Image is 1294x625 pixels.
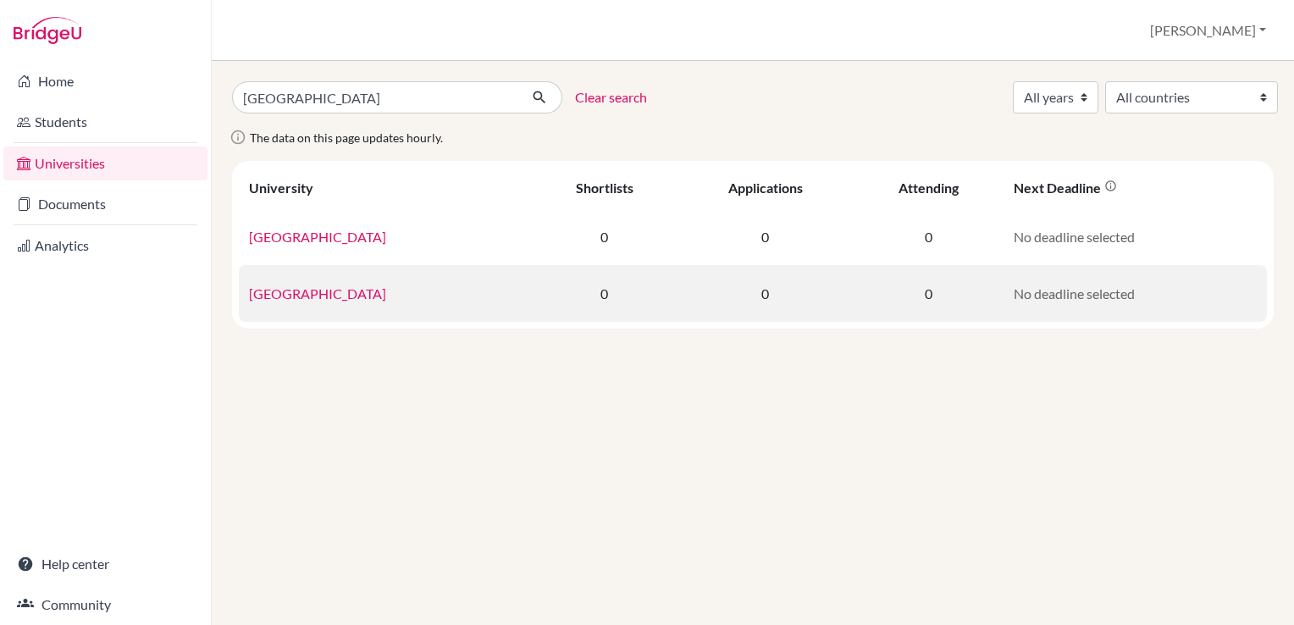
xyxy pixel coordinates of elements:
[14,17,81,44] img: Bridge-U
[3,547,207,581] a: Help center
[677,208,854,265] td: 0
[232,81,518,113] input: Search all universities
[1014,180,1117,196] div: Next deadline
[1142,14,1274,47] button: [PERSON_NAME]
[249,229,386,245] a: [GEOGRAPHIC_DATA]
[677,265,854,322] td: 0
[250,130,443,145] span: The data on this page updates hourly.
[1014,285,1135,301] span: No deadline selected
[728,180,803,196] div: Applications
[575,87,647,108] a: Clear search
[3,147,207,180] a: Universities
[854,208,1004,265] td: 0
[3,588,207,622] a: Community
[249,285,386,301] a: [GEOGRAPHIC_DATA]
[854,265,1004,322] td: 0
[576,180,633,196] div: Shortlists
[239,168,532,208] th: University
[899,180,959,196] div: Attending
[532,265,677,322] td: 0
[3,229,207,263] a: Analytics
[532,208,677,265] td: 0
[1014,229,1135,245] span: No deadline selected
[3,105,207,139] a: Students
[3,64,207,98] a: Home
[3,187,207,221] a: Documents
